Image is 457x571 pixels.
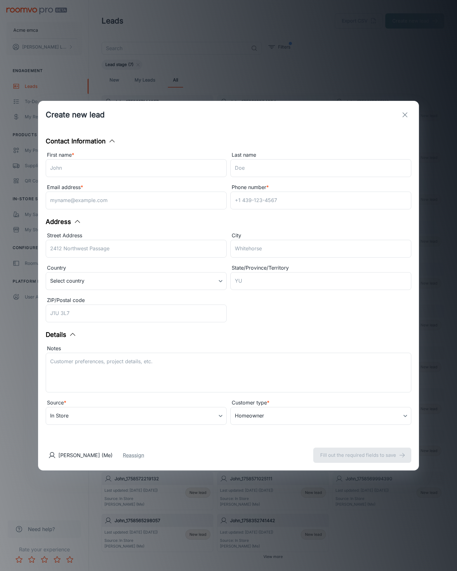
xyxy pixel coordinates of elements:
h1: Create new lead [46,109,105,121]
button: Address [46,217,81,226]
p: [PERSON_NAME] (Me) [58,451,113,459]
div: Select country [46,272,227,290]
div: State/Province/Territory [230,264,411,272]
div: Phone number [230,183,411,192]
input: Whitehorse [230,240,411,258]
input: 2412 Northwest Passage [46,240,227,258]
div: Last name [230,151,411,159]
input: John [46,159,227,177]
div: Notes [46,345,411,353]
div: Customer type [230,399,411,407]
button: Details [46,330,76,339]
div: Country [46,264,227,272]
div: ZIP/Postal code [46,296,227,305]
div: Street Address [46,232,227,240]
div: Homeowner [230,407,411,425]
input: +1 439-123-4567 [230,192,411,209]
input: J1U 3L7 [46,305,227,322]
div: Email address [46,183,227,192]
div: In Store [46,407,227,425]
button: exit [399,108,411,121]
input: Doe [230,159,411,177]
button: Reassign [123,451,144,459]
div: City [230,232,411,240]
div: First name [46,151,227,159]
div: Source [46,399,227,407]
button: Contact Information [46,136,116,146]
input: myname@example.com [46,192,227,209]
input: YU [230,272,411,290]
